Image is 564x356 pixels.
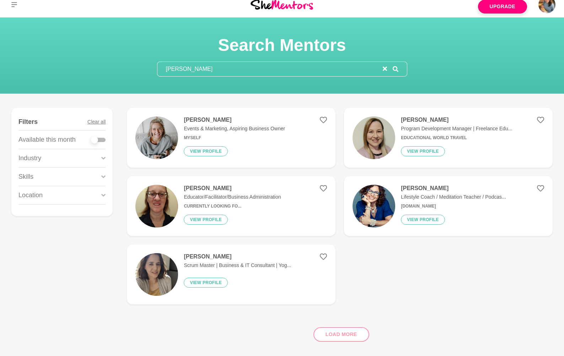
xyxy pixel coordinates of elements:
[157,62,383,76] input: Search mentors
[135,185,178,227] img: 8c205e3283ec991c67d8cf257cecea15b368b563-2314x3040.jpg
[184,146,228,156] button: View profile
[184,185,281,192] h4: [PERSON_NAME]
[157,35,407,56] h1: Search Mentors
[184,278,228,288] button: View profile
[401,185,506,192] h4: [PERSON_NAME]
[135,253,178,296] img: a54c1e071b777ac08199434fe7c99a223aa8ad3c-2448x3264.jpg
[184,215,228,225] button: View profile
[87,114,106,130] button: Clear all
[18,118,38,126] h4: Filters
[401,125,512,132] p: Program Development Manager | Freelance Edu...
[18,135,76,145] p: Available this month
[18,153,41,163] p: Industry
[401,215,445,225] button: View profile
[18,172,33,182] p: Skills
[184,135,285,141] h6: Myself
[184,253,291,260] h4: [PERSON_NAME]
[127,176,335,236] a: [PERSON_NAME]Educator/Facilitator/Business AdministrationCurrently Looking Fo...View profile
[353,116,395,159] img: e705f0926f345fc7852a70f243afeb4379316b86-796x796.png
[344,176,553,236] a: [PERSON_NAME]Lifestyle Coach / Meditation Teacher / Podcas...[DOMAIN_NAME]View profile
[184,193,281,201] p: Educator/Facilitator/Business Administration
[344,108,553,168] a: [PERSON_NAME]Program Development Manager | Freelance Edu...Educational World TravelView profile
[184,116,285,124] h4: [PERSON_NAME]
[184,125,285,132] p: Events & Marketing, Aspiring Business Owner
[401,193,506,201] p: Lifestyle Coach / Meditation Teacher / Podcas...
[353,185,395,227] img: f7776d98eb503d4ba7f422fc37d5ba0f2243149c-3336x5008.jpg
[401,135,512,141] h6: Educational World Travel
[135,116,178,159] img: d543e358c16dd71bbb568c1d107d2b48855f8b53-427x640.jpg
[401,116,512,124] h4: [PERSON_NAME]
[184,204,281,209] h6: Currently Looking Fo...
[401,204,506,209] h6: [DOMAIN_NAME]
[18,190,43,200] p: Location
[401,146,445,156] button: View profile
[127,245,335,304] a: [PERSON_NAME]Scrum Master | Business & IT Consultant | Yog...View profile
[127,108,335,168] a: [PERSON_NAME]Events & Marketing, Aspiring Business OwnerMyselfView profile
[184,262,291,269] p: Scrum Master | Business & IT Consultant | Yog...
